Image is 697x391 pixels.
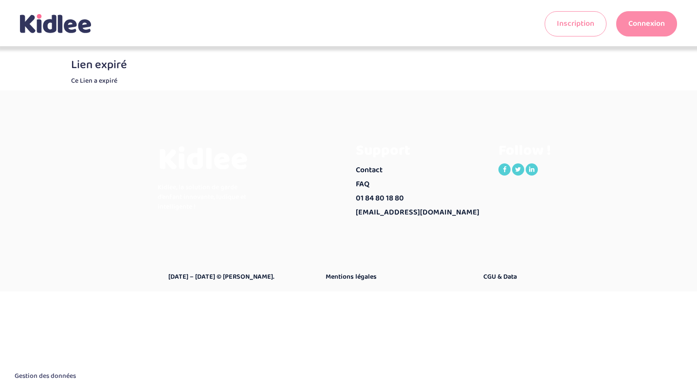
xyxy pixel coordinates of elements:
[356,163,484,178] a: Contact
[15,372,76,381] span: Gestion des données
[158,182,255,212] p: Kidlee, la solution de garde d’enfant innovante, ludique et intelligente !
[356,178,484,192] a: FAQ
[498,142,626,159] h3: Follow !
[71,76,626,86] p: Ce Lien a expiré
[356,142,484,159] h3: Support
[168,272,311,282] a: [DATE] – [DATE] © [PERSON_NAME].
[356,206,484,220] a: [EMAIL_ADDRESS][DOMAIN_NAME]
[326,272,468,282] a: Mentions légales
[616,11,677,36] a: Connexion
[9,366,82,387] button: Gestion des données
[545,11,606,36] a: Inscription
[158,142,255,178] h3: Kidlee
[483,272,626,282] a: CGU & Data
[356,192,484,206] a: 01 84 80 18 80
[71,58,626,71] h3: Lien expiré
